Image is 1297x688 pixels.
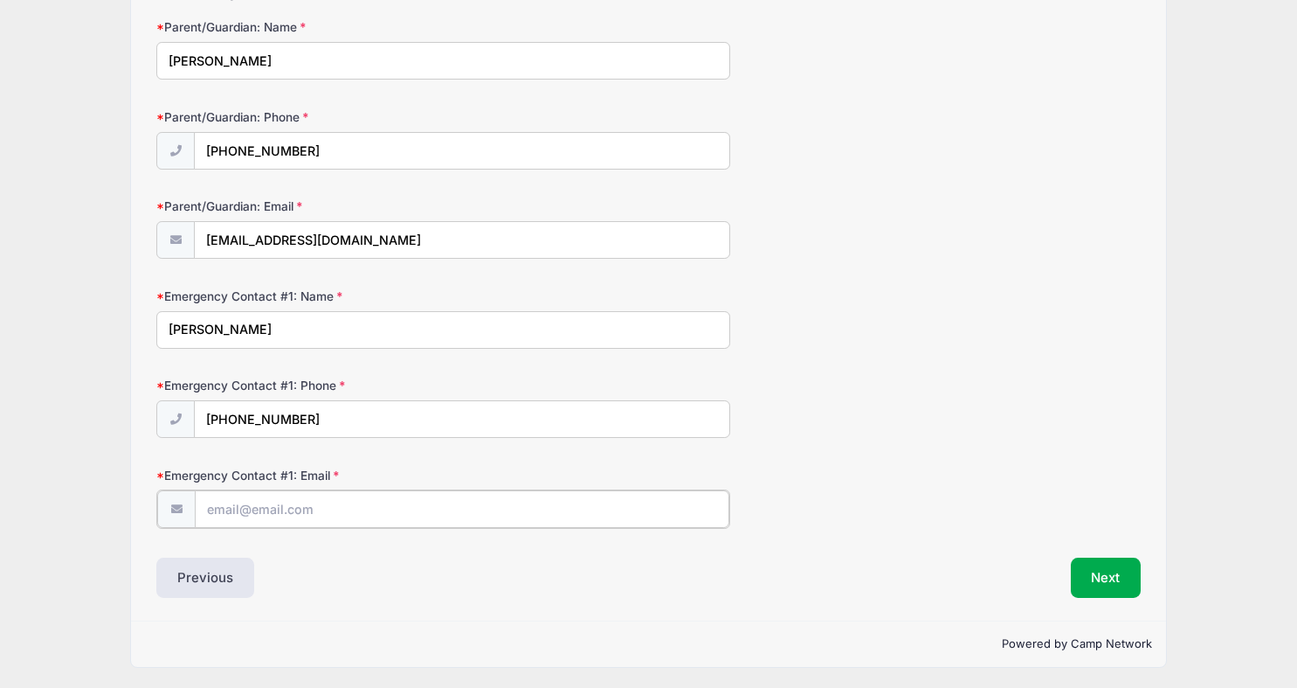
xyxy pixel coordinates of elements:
[1071,558,1142,598] button: Next
[145,636,1152,653] p: Powered by Camp Network
[195,490,729,528] input: email@email.com
[156,377,485,394] label: Emergency Contact #1: Phone
[156,18,485,36] label: Parent/Guardian: Name
[156,558,254,598] button: Previous
[156,467,485,484] label: Emergency Contact #1: Email
[194,221,730,259] input: email@email.com
[194,132,730,170] input: (xxx) xxx-xxxx
[156,288,485,305] label: Emergency Contact #1: Name
[156,108,485,126] label: Parent/Guardian: Phone
[194,400,730,438] input: (xxx) xxx-xxxx
[156,198,485,215] label: Parent/Guardian: Email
